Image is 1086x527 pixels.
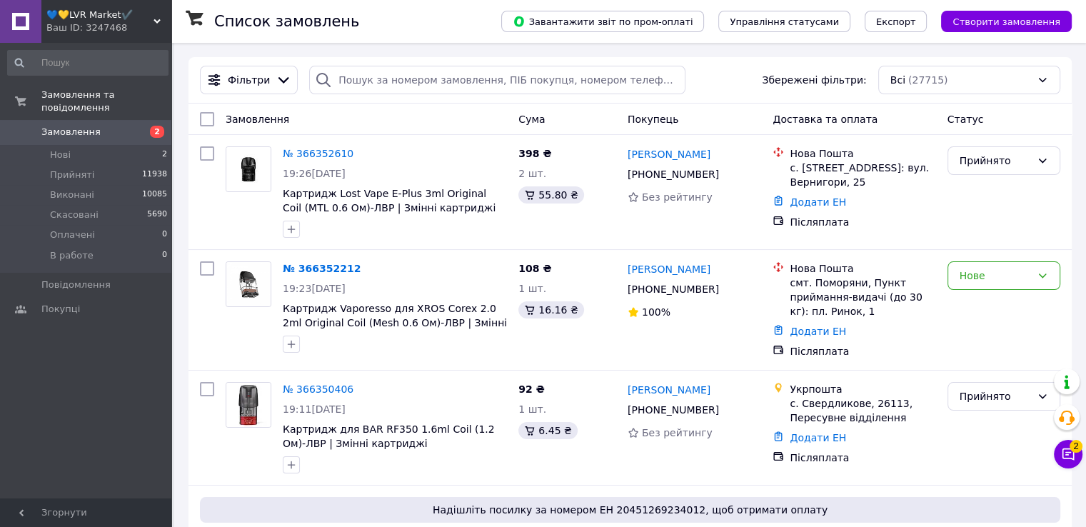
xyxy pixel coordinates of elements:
a: Картридж Vaporesso для XROS Corex 2.0 2ml Original Coil (Mesh 0.6 Ом)-ЛВР | Змінні картриджі [283,303,507,343]
span: 2 [1070,440,1082,453]
span: Доставка та оплата [773,114,878,125]
a: [PERSON_NAME] [628,147,710,161]
div: Прийнято [960,153,1031,169]
div: Прийнято [960,388,1031,404]
span: Покупець [628,114,678,125]
a: Створити замовлення [927,15,1072,26]
span: [PHONE_NUMBER] [628,404,719,416]
span: Покупці [41,303,80,316]
span: Повідомлення [41,278,111,291]
span: Надішліть посилку за номером ЕН 20451269234012, щоб отримати оплату [206,503,1055,517]
span: Без рейтингу [642,427,713,438]
span: 0 [162,249,167,262]
h1: Список замовлень [214,13,359,30]
span: 100% [642,306,670,318]
span: 92 ₴ [518,383,544,395]
span: Створити замовлення [952,16,1060,27]
span: Завантажити звіт по пром-оплаті [513,15,693,28]
span: 2 шт. [518,168,546,179]
span: 2 [150,126,164,138]
span: Оплачені [50,229,95,241]
div: Післяплата [790,451,935,465]
div: с. [STREET_ADDRESS]: вул. Вернигори, 25 [790,161,935,189]
span: 2 [162,149,167,161]
span: [PHONE_NUMBER] [628,169,719,180]
span: Нові [50,149,71,161]
div: Нове [960,268,1031,283]
span: 1 шт. [518,283,546,294]
div: Післяплата [790,215,935,229]
span: Cума [518,114,545,125]
button: Завантажити звіт по пром-оплаті [501,11,704,32]
span: 398 ₴ [518,148,551,159]
span: Замовлення [41,126,101,139]
input: Пошук за номером замовлення, ПІБ покупця, номером телефону, Email, номером накладної [309,66,685,94]
span: Фільтри [228,73,270,87]
span: Статус [947,114,984,125]
a: Фото товару [226,382,271,428]
span: 11938 [142,169,167,181]
span: 19:23[DATE] [283,283,346,294]
span: Виконані [50,189,94,201]
a: Картридж Lost Vape E-Plus 3ml Original Coil (MTL 0.6 Ом)-ЛВР | Змінні картриджі [283,188,496,214]
span: Всі [890,73,905,87]
div: Післяплата [790,344,935,358]
a: Фото товару [226,261,271,307]
span: Експорт [876,16,916,27]
span: Прийняті [50,169,94,181]
span: 19:26[DATE] [283,168,346,179]
div: Ваш ID: 3247468 [46,21,171,34]
div: смт. Поморяни, Пункт приймання-видачі (до 30 кг): пл. Ринок, 1 [790,276,935,318]
span: Замовлення та повідомлення [41,89,171,114]
span: Скасовані [50,209,99,221]
div: Нова Пошта [790,146,935,161]
span: 💙💛LVR Market✔️ [46,9,154,21]
a: № 366352212 [283,263,361,274]
div: 6.45 ₴ [518,422,577,439]
img: Фото товару [226,147,271,191]
a: Додати ЕН [790,432,846,443]
img: Фото товару [226,262,271,306]
span: Без рейтингу [642,191,713,203]
span: Збережені фільтри: [762,73,866,87]
button: Управління статусами [718,11,850,32]
a: № 366350406 [283,383,353,395]
span: 1 шт. [518,403,546,415]
button: Чат з покупцем2 [1054,440,1082,468]
span: Замовлення [226,114,289,125]
div: Нова Пошта [790,261,935,276]
span: 108 ₴ [518,263,551,274]
span: 10085 [142,189,167,201]
div: 55.80 ₴ [518,186,583,204]
a: [PERSON_NAME] [628,262,710,276]
button: Експорт [865,11,927,32]
span: [PHONE_NUMBER] [628,283,719,295]
span: 19:11[DATE] [283,403,346,415]
input: Пошук [7,50,169,76]
a: Картридж для BAR RF350 1.6ml Coil (1.2 Ом)-ЛВР | Змінні картриджі [283,423,495,449]
a: [PERSON_NAME] [628,383,710,397]
div: Укрпошта [790,382,935,396]
span: 5690 [147,209,167,221]
a: Додати ЕН [790,326,846,337]
span: (27715) [908,74,947,86]
a: Додати ЕН [790,196,846,208]
a: Фото товару [226,146,271,192]
div: с. Свердликове, 26113, Пересувне відділення [790,396,935,425]
div: 16.16 ₴ [518,301,583,318]
a: № 366352610 [283,148,353,159]
span: В работе [50,249,94,262]
span: Управління статусами [730,16,839,27]
button: Створити замовлення [941,11,1072,32]
span: 0 [162,229,167,241]
img: Фото товару [226,383,271,427]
